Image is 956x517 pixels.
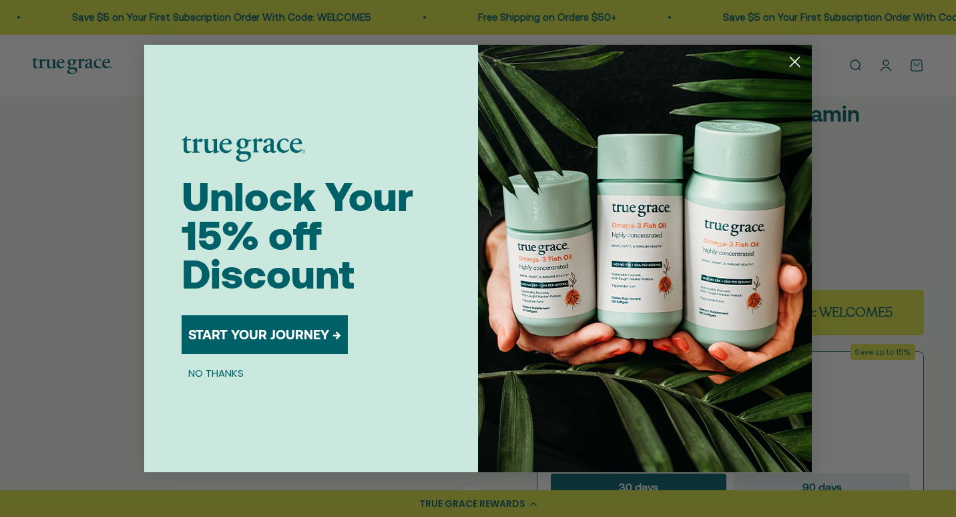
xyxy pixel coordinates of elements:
[182,174,413,297] span: Unlock Your 15% off Discount
[182,315,348,354] button: START YOUR JOURNEY →
[783,50,806,73] button: Close dialog
[478,45,812,472] img: 098727d5-50f8-4f9b-9554-844bb8da1403.jpeg
[182,136,305,162] img: logo placeholder
[182,365,250,381] button: NO THANKS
